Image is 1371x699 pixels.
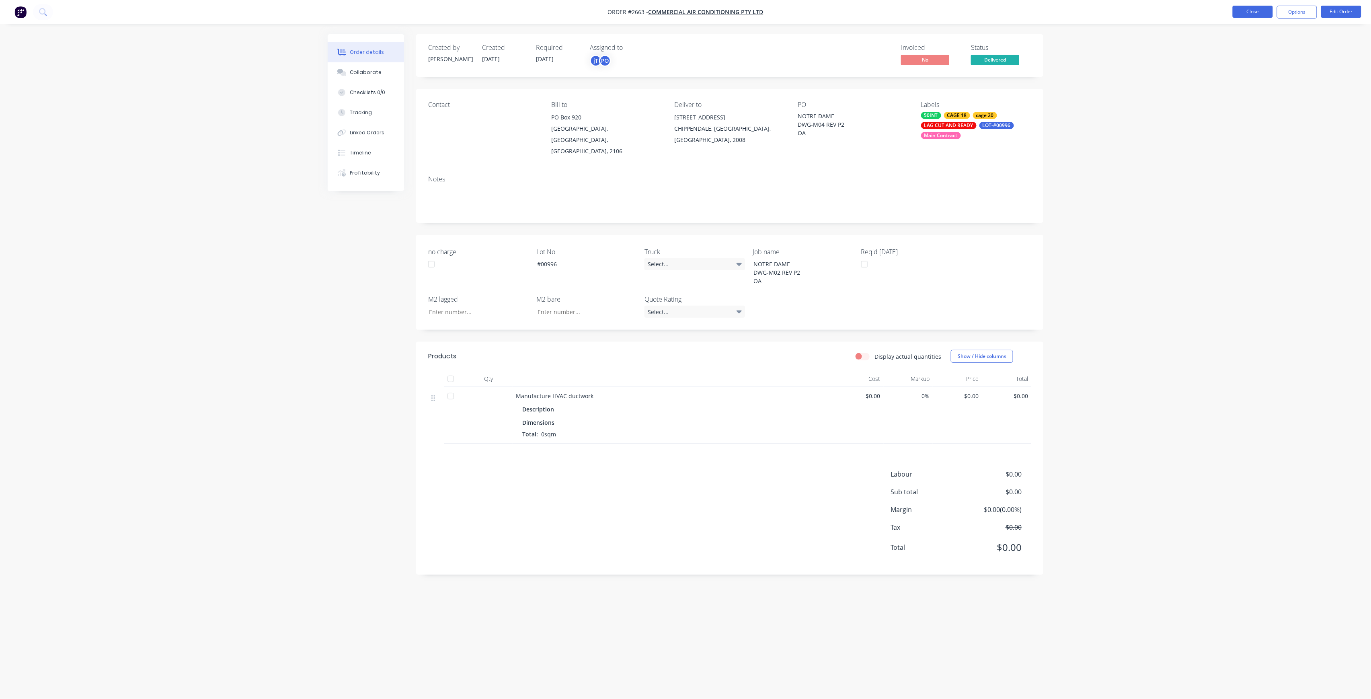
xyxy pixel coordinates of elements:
button: jTPO [590,55,611,67]
div: Collaborate [350,69,382,76]
div: Created [482,44,526,51]
span: 0sqm [538,430,559,438]
span: Total [891,543,962,552]
div: Tracking [350,109,372,116]
button: Close [1233,6,1273,18]
div: Select... [644,306,745,318]
a: Commercial Air Conditioning Pty Ltd [649,8,763,16]
div: Labels [921,101,1031,109]
button: Edit Order [1321,6,1361,18]
div: cage 20 [973,112,997,119]
span: Total: [522,430,538,438]
div: NOTRE DAME DWG-M04 REV P2 OA [798,112,898,137]
button: Tracking [328,103,404,123]
input: Enter number... [531,306,637,318]
div: [STREET_ADDRESS] [675,112,785,123]
span: 0% [887,392,930,400]
button: Collaborate [328,62,404,82]
span: Margin [891,505,962,514]
span: Delivered [971,55,1019,65]
span: $0.00 [962,540,1022,555]
div: Profitability [350,169,380,177]
label: Display actual quantities [874,352,941,361]
label: Lot No [536,247,637,257]
button: Options [1277,6,1317,19]
span: $0.00 [962,469,1022,479]
div: Select... [644,258,745,270]
div: Linked Orders [350,129,385,136]
div: Cost [834,371,884,387]
div: Created by [428,44,472,51]
div: Description [522,403,557,415]
span: Dimensions [522,418,554,427]
span: $0.00 [962,522,1022,532]
label: M2 lagged [428,294,529,304]
div: Contact [428,101,538,109]
div: Qty [464,371,513,387]
div: Products [428,352,456,361]
button: Show / Hide columns [951,350,1013,363]
div: jT [590,55,602,67]
span: $0.00 [985,392,1028,400]
div: [STREET_ADDRESS]CHIPPENDALE, [GEOGRAPHIC_DATA], [GEOGRAPHIC_DATA], 2008 [675,112,785,146]
div: Assigned to [590,44,670,51]
span: [DATE] [536,55,554,63]
div: Required [536,44,580,51]
div: LAG CUT AND READY [921,122,977,129]
div: Status [971,44,1031,51]
div: PO Box 920 [551,112,661,123]
div: PO Box 920[GEOGRAPHIC_DATA], [GEOGRAPHIC_DATA], [GEOGRAPHIC_DATA], 2106 [551,112,661,157]
span: $0.00 [837,392,880,400]
div: NOTRE DAME DWG-M02 REV P2 OA [747,258,848,287]
div: Order details [350,49,384,56]
span: Sub total [891,487,962,497]
div: 50INT [921,112,941,119]
button: Checklists 0/0 [328,82,404,103]
span: Order #2663 - [608,8,649,16]
input: Enter number... [423,306,529,318]
div: Total [982,371,1032,387]
div: Checklists 0/0 [350,89,386,96]
label: no charge [428,247,529,257]
span: Tax [891,522,962,532]
div: CAGE 18 [944,112,970,119]
span: Manufacture HVAC ductwork [516,392,593,400]
label: M2 bare [536,294,637,304]
span: Labour [891,469,962,479]
span: $0.00 ( 0.00 %) [962,505,1022,514]
button: Delivered [971,55,1019,67]
div: Main Contract [921,132,961,139]
div: PO [599,55,611,67]
button: Profitability [328,163,404,183]
div: Invoiced [901,44,961,51]
button: Order details [328,42,404,62]
img: Factory [14,6,27,18]
div: Bill to [551,101,661,109]
div: Timeline [350,149,371,156]
div: #00996 [531,258,631,270]
label: Req'd [DATE] [861,247,962,257]
span: [DATE] [482,55,500,63]
span: $0.00 [936,392,979,400]
div: Price [933,371,982,387]
div: CHIPPENDALE, [GEOGRAPHIC_DATA], [GEOGRAPHIC_DATA], 2008 [675,123,785,146]
label: Job name [753,247,854,257]
label: Quote Rating [644,294,745,304]
span: $0.00 [962,487,1022,497]
div: Markup [884,371,933,387]
div: Notes [428,175,1031,183]
div: Deliver to [675,101,785,109]
button: Linked Orders [328,123,404,143]
span: No [901,55,949,65]
div: PO [798,101,908,109]
div: [PERSON_NAME] [428,55,472,63]
div: LOT-#00996 [979,122,1014,129]
button: Timeline [328,143,404,163]
label: Truck [644,247,745,257]
div: [GEOGRAPHIC_DATA], [GEOGRAPHIC_DATA], [GEOGRAPHIC_DATA], 2106 [551,123,661,157]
